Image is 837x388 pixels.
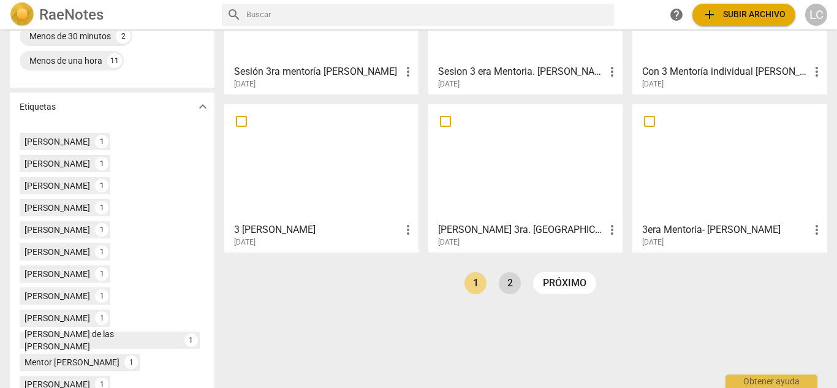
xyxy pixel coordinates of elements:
div: Obtener ayuda [725,375,817,388]
div: 1 [95,223,108,237]
p: Etiquetas [20,101,56,113]
a: próximo [533,272,596,294]
span: more_vert [809,64,824,79]
h3: 3era Mentoria- Viviana [642,223,809,237]
div: 1 [95,289,108,303]
div: 1 [95,201,108,215]
div: 1 [95,245,108,259]
img: Logo [10,2,34,27]
span: add [702,7,717,22]
a: Page 1 is your current page [464,272,487,294]
div: 1 [184,333,198,347]
h3: Cynthia 3ra. Mentoría [438,223,605,237]
a: 3 [PERSON_NAME][DATE] [229,108,414,247]
div: [PERSON_NAME] [25,312,90,324]
div: 11 [107,53,122,68]
div: 1 [124,356,138,369]
div: [PERSON_NAME] [25,246,90,258]
div: 1 [95,135,108,148]
div: Menos de 30 minutos [29,30,111,42]
a: LogoRaeNotes [10,2,212,27]
span: more_vert [401,64,415,79]
div: 1 [95,311,108,325]
button: Subir [692,4,795,26]
div: [PERSON_NAME] de las [PERSON_NAME] [25,328,180,352]
div: [PERSON_NAME] [25,158,90,170]
div: Mentor [PERSON_NAME] [25,356,119,368]
h3: Con 3 Mentoría individual Iva Carabetta [642,64,809,79]
span: [DATE] [234,237,256,248]
button: Mostrar más [194,97,212,116]
div: Menos de una hora [29,55,102,67]
div: [PERSON_NAME] [25,224,90,236]
span: search [227,7,241,22]
h3: 3 Mentoria graciela Soraide [234,223,401,237]
h3: Sesion 3 era Mentoria. Maria Mercedes [438,64,605,79]
div: [PERSON_NAME] [25,135,90,148]
a: Obtener ayuda [665,4,687,26]
span: expand_more [195,99,210,114]
div: [PERSON_NAME] [25,268,90,280]
div: [PERSON_NAME] [25,202,90,214]
input: Buscar [246,5,610,25]
a: 3era Mentoria- [PERSON_NAME][DATE] [637,108,822,247]
span: [DATE] [642,79,664,89]
div: 1 [95,179,108,192]
div: [PERSON_NAME] [25,290,90,302]
span: help [669,7,684,22]
span: [DATE] [642,237,664,248]
h2: RaeNotes [39,6,104,23]
a: Page 2 [499,272,521,294]
span: [DATE] [234,79,256,89]
span: more_vert [401,223,415,237]
span: more_vert [809,223,824,237]
span: [DATE] [438,237,460,248]
a: [PERSON_NAME] 3ra. [GEOGRAPHIC_DATA][DATE] [433,108,618,247]
div: 2 [116,29,131,44]
span: more_vert [605,223,619,237]
div: [PERSON_NAME] [25,180,90,192]
div: 1 [95,157,108,170]
span: more_vert [605,64,619,79]
button: LC [805,4,827,26]
span: Subir archivo [702,7,786,22]
span: [DATE] [438,79,460,89]
div: 1 [95,267,108,281]
h3: Sesión 3ra mentoría Hoty [234,64,401,79]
